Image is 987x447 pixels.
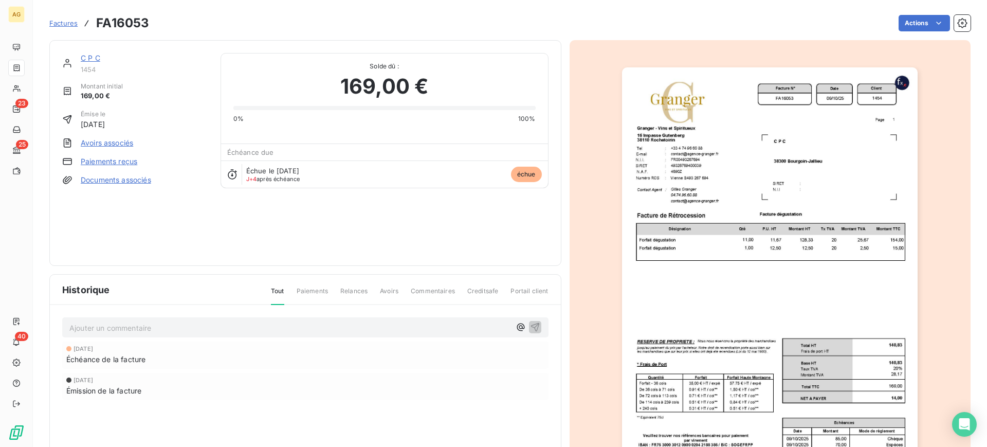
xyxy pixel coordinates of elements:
span: 0% [233,114,244,123]
span: après échéance [246,176,300,182]
h3: FA16053 [96,14,149,32]
span: Factures [49,19,78,27]
span: [DATE] [74,346,93,352]
span: 23 [15,99,28,108]
span: 40 [15,332,28,341]
span: Échéance de la facture [66,354,145,365]
span: Relances [340,287,368,304]
span: Échue le [DATE] [246,167,299,175]
span: [DATE] [81,119,105,130]
span: 1454 [81,65,208,74]
span: Paiements [297,287,328,304]
a: Documents associés [81,175,151,185]
span: Commentaires [411,287,455,304]
span: [DATE] [74,377,93,383]
a: Factures [49,18,78,28]
span: 25 [16,140,28,149]
span: Avoirs [380,287,398,304]
a: Avoirs associés [81,138,133,148]
a: Paiements reçus [81,156,137,167]
span: Tout [271,287,284,305]
span: Émise le [81,110,105,119]
span: Émission de la facture [66,385,141,396]
button: Actions [899,15,950,31]
img: Logo LeanPay [8,424,25,441]
span: 169,00 € [81,91,123,101]
span: Portail client [510,287,548,304]
span: 169,00 € [340,71,428,102]
span: Creditsafe [467,287,499,304]
a: C P C [81,53,100,62]
span: Montant initial [81,82,123,91]
div: Open Intercom Messenger [952,412,977,437]
div: AG [8,6,25,23]
span: J+4 [246,175,257,183]
span: Historique [62,283,110,297]
span: Solde dû : [233,62,536,71]
span: échue [511,167,542,182]
span: 100% [518,114,536,123]
span: Échéance due [227,148,274,156]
